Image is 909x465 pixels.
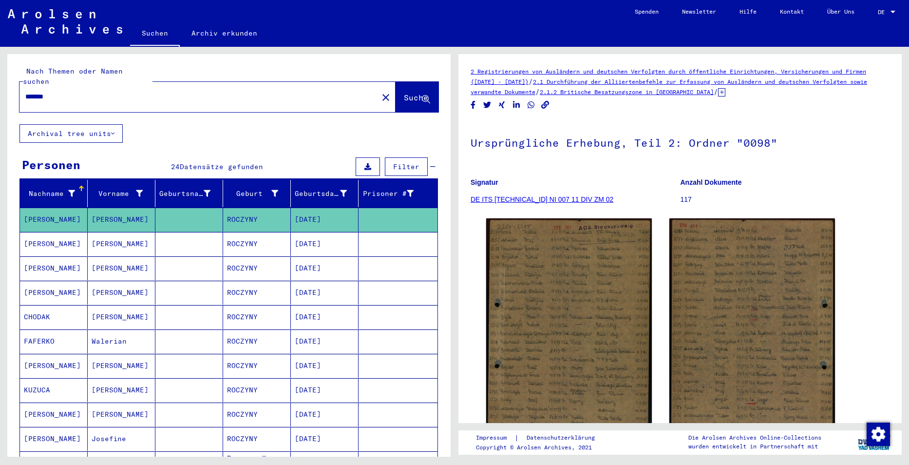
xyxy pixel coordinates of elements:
div: Geburtsdatum [295,189,347,199]
div: Geburtsname [159,189,210,199]
a: 2.1 Durchführung der Alliiertenbefehle zur Erfassung von Ausländern und deutschen Verfolgten sowi... [471,78,867,96]
div: Nachname [24,186,87,201]
mat-cell: [DATE] [291,208,359,232]
button: Share on Twitter [482,99,492,111]
mat-cell: [DATE] [291,378,359,402]
button: Share on Facebook [468,99,478,111]
button: Share on LinkedIn [511,99,522,111]
mat-cell: [PERSON_NAME] [88,281,155,305]
a: DE ITS [TECHNICAL_ID] NI 007 11 DIV ZM 02 [471,195,613,203]
mat-cell: [PERSON_NAME] [88,256,155,280]
button: Filter [385,157,428,176]
mat-cell: ROCZYNY [223,427,291,451]
mat-cell: ROCZYNY [223,256,291,280]
a: Impressum [476,433,514,443]
div: | [476,433,606,443]
div: Geburt‏ [227,189,278,199]
mat-icon: close [380,92,392,103]
button: Archival tree units [19,124,123,143]
img: Arolsen_neg.svg [8,9,122,34]
button: Copy link [540,99,550,111]
mat-cell: CHODAK [20,305,88,329]
mat-cell: [DATE] [291,427,359,451]
mat-cell: FAFERKO [20,329,88,353]
mat-cell: [PERSON_NAME] [20,354,88,378]
mat-cell: [DATE] [291,305,359,329]
mat-cell: ROCZYNY [223,403,291,426]
span: / [535,87,540,96]
mat-cell: [DATE] [291,256,359,280]
p: Copyright © Arolsen Archives, 2021 [476,443,606,452]
mat-cell: ROCZYNY [223,305,291,329]
mat-cell: [PERSON_NAME] [20,232,88,256]
div: Prisoner # [362,189,414,199]
mat-cell: ROCZYNY [223,208,291,232]
mat-cell: [PERSON_NAME] [88,305,155,329]
mat-cell: ROCZYNY [223,354,291,378]
b: Anzahl Dokumente [681,178,742,186]
mat-cell: ROCZYNY [223,378,291,402]
b: Signatur [471,178,498,186]
mat-cell: Walerian [88,329,155,353]
p: wurden entwickelt in Partnerschaft mit [688,442,821,451]
span: Datensätze gefunden [180,162,263,171]
mat-cell: [PERSON_NAME] [88,403,155,426]
mat-cell: [DATE] [291,232,359,256]
button: Share on Xing [497,99,507,111]
mat-cell: [PERSON_NAME] [20,256,88,280]
mat-cell: KUZUCA [20,378,88,402]
div: Geburtsname [159,186,223,201]
span: 24 [171,162,180,171]
mat-cell: ROCZYNY [223,232,291,256]
span: DE [878,9,889,16]
mat-header-cell: Vorname [88,180,155,207]
mat-header-cell: Geburt‏ [223,180,291,207]
mat-cell: [PERSON_NAME] [20,427,88,451]
a: 2 Registrierungen von Ausländern und deutschen Verfolgten durch öffentliche Einrichtungen, Versic... [471,68,866,85]
mat-cell: ROCZYNY [223,329,291,353]
mat-label: Nach Themen oder Namen suchen [23,67,123,86]
div: Nachname [24,189,75,199]
a: Suchen [130,21,180,47]
button: Clear [376,87,396,107]
span: Suche [404,93,428,102]
h1: Ursprüngliche Erhebung, Teil 2: Ordner "0098" [471,120,890,163]
div: Geburtsdatum [295,186,359,201]
mat-cell: [PERSON_NAME] [88,232,155,256]
a: Archiv erkunden [180,21,269,45]
a: 2.1.2 Britische Besatzungszone in [GEOGRAPHIC_DATA] [540,88,714,96]
div: Prisoner # [362,186,426,201]
mat-cell: Josefine [88,427,155,451]
mat-cell: [PERSON_NAME] [88,208,155,232]
div: Personen [22,156,80,174]
p: Die Arolsen Archives Online-Collections [688,433,821,442]
mat-cell: [PERSON_NAME] [20,281,88,305]
button: Share on WhatsApp [526,99,536,111]
mat-cell: [DATE] [291,354,359,378]
div: Geburt‏ [227,186,290,201]
mat-cell: [PERSON_NAME] [20,403,88,426]
mat-header-cell: Geburtsname [155,180,223,207]
mat-cell: [DATE] [291,403,359,426]
a: Datenschutzerklärung [519,433,606,443]
div: Zustimmung ändern [866,422,890,446]
p: 117 [681,194,890,205]
img: Zustimmung ändern [867,423,890,446]
mat-cell: [DATE] [291,329,359,353]
mat-cell: [PERSON_NAME] [88,378,155,402]
mat-cell: [PERSON_NAME] [88,354,155,378]
span: Filter [393,162,419,171]
mat-cell: [PERSON_NAME] [20,208,88,232]
img: 002.jpg [669,218,835,450]
mat-cell: [DATE] [291,281,359,305]
span: / [714,87,718,96]
mat-cell: ROCZYNY [223,281,291,305]
mat-header-cell: Prisoner # [359,180,437,207]
span: / [529,77,533,86]
div: Vorname [92,189,143,199]
img: yv_logo.png [856,430,892,454]
mat-header-cell: Geburtsdatum [291,180,359,207]
button: Suche [396,82,438,112]
div: Vorname [92,186,155,201]
mat-header-cell: Nachname [20,180,88,207]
